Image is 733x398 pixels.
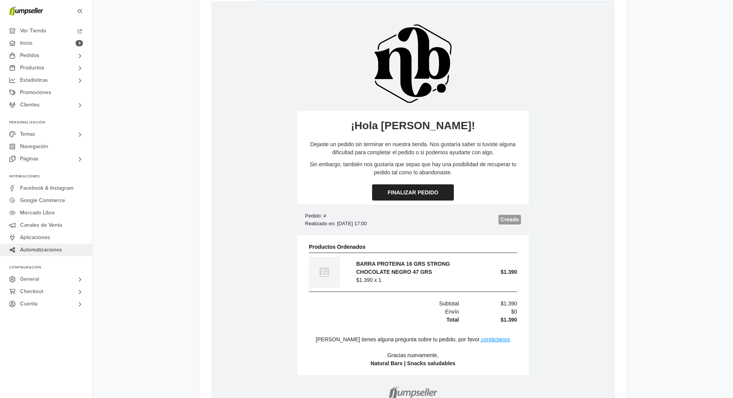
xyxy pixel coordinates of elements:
p: Configuración [9,265,92,270]
img: BARRA PROTEINA 16 GRS STRONG CHOCOLATE NEGRO 47 GRS [98,256,128,287]
img: LOGO_NEGRO.png [163,23,240,102]
span: General [20,273,39,285]
strong: $1.390 [289,315,306,322]
span: Navegación [20,140,48,153]
span: Inicio [20,37,32,49]
p: $1.390 $0 [255,298,306,323]
h3: Productos Ordenados [98,242,306,250]
span: Mercado Libre [20,207,55,219]
span: Pedidos [20,49,39,62]
a: Finalizar Pedido [161,183,242,199]
strong: $1.390 [289,268,306,274]
span: Productos [20,62,44,74]
span: Checkout [20,285,43,298]
span: Ver Tienda [20,25,46,37]
p: Personalización [9,120,92,125]
span: Canales de Venta [20,219,62,231]
span: Automatizaciones [20,244,62,256]
span: Clientes [20,99,40,111]
p: $1.390 x 1 [145,275,246,283]
p: Dejaste un pedido sin terminar en nuestra tienda. Nos gustaría saber si tuviste alguna dificultad... [94,139,310,155]
p: Integraciones [9,174,92,179]
span: Temas [20,128,35,140]
a: contáctanos [270,335,299,341]
strong: BARRA PROTEINA 16 GRS STRONG CHOCOLATE NEGRO 47 GRS [145,260,239,274]
h2: ¡Hola [PERSON_NAME]! [86,117,317,132]
p: Subtotal [98,298,248,307]
p: Sin embargo, también nos gustaría que sepas que hay una posibilidad de recuperar tu pedido tal co... [94,159,310,175]
p: Pedido: # [94,211,198,219]
span: Páginas [20,153,39,165]
p: Envío [98,307,248,315]
p: Realizado en: [DATE] 17:00 [94,219,198,226]
span: Promociones [20,86,51,99]
span: Cuenta [20,298,37,310]
strong: Creado [289,215,308,221]
p: [PERSON_NAME] tienes alguna pregunta sobre tu pedido, por favor [104,335,268,341]
span: Estadísticas [20,74,48,86]
p: Total [98,315,248,323]
span: Facebook & Instagram [20,182,73,194]
p: Gracias nuevamente, [94,350,310,366]
strong: Natural Bars | Snacks saludables [159,359,244,365]
span: 3 [76,40,83,46]
span: Aplicaciones [20,231,50,244]
span: Google Commerce [20,194,65,207]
